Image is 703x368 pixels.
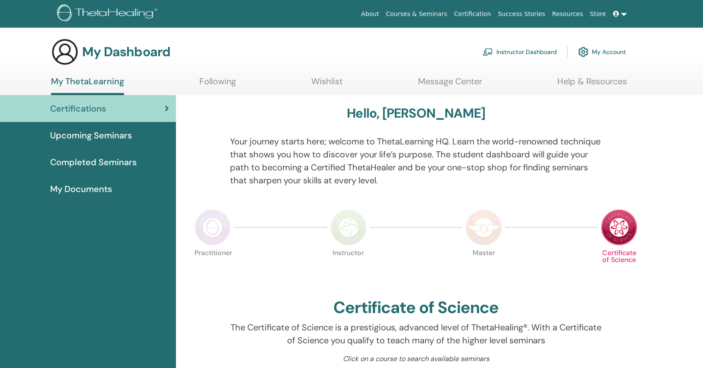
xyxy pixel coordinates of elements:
img: Certificate of Science [601,209,637,246]
a: About [358,6,382,22]
p: Practitioner [195,250,231,286]
a: Help & Resources [557,76,627,93]
img: Practitioner [195,209,231,246]
h3: Hello, [PERSON_NAME] [347,106,485,121]
img: Instructor [330,209,367,246]
a: My ThetaLearning [51,76,124,95]
h3: My Dashboard [82,44,170,60]
p: Your journey starts here; welcome to ThetaLearning HQ. Learn the world-renowned technique that sh... [230,135,602,187]
img: chalkboard-teacher.svg [483,48,493,56]
img: generic-user-icon.jpg [51,38,79,66]
a: Success Stories [495,6,549,22]
p: The Certificate of Science is a prestigious, advanced level of ThetaHealing®. With a Certificate ... [230,321,602,347]
a: Certification [451,6,494,22]
a: Following [199,76,236,93]
img: Master [466,209,502,246]
a: Instructor Dashboard [483,42,557,61]
p: Certificate of Science [601,250,637,286]
span: Upcoming Seminars [50,129,132,142]
a: Message Center [418,76,482,93]
a: My Account [578,42,626,61]
p: Instructor [330,250,367,286]
span: My Documents [50,182,112,195]
a: Store [587,6,610,22]
img: cog.svg [578,45,588,59]
a: Courses & Seminars [383,6,451,22]
span: Certifications [50,102,106,115]
a: Wishlist [311,76,343,93]
a: Resources [549,6,587,22]
span: Completed Seminars [50,156,137,169]
p: Click on a course to search available seminars [230,354,602,364]
h2: Certificate of Science [333,298,498,318]
img: logo.png [57,4,160,24]
p: Master [466,250,502,286]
